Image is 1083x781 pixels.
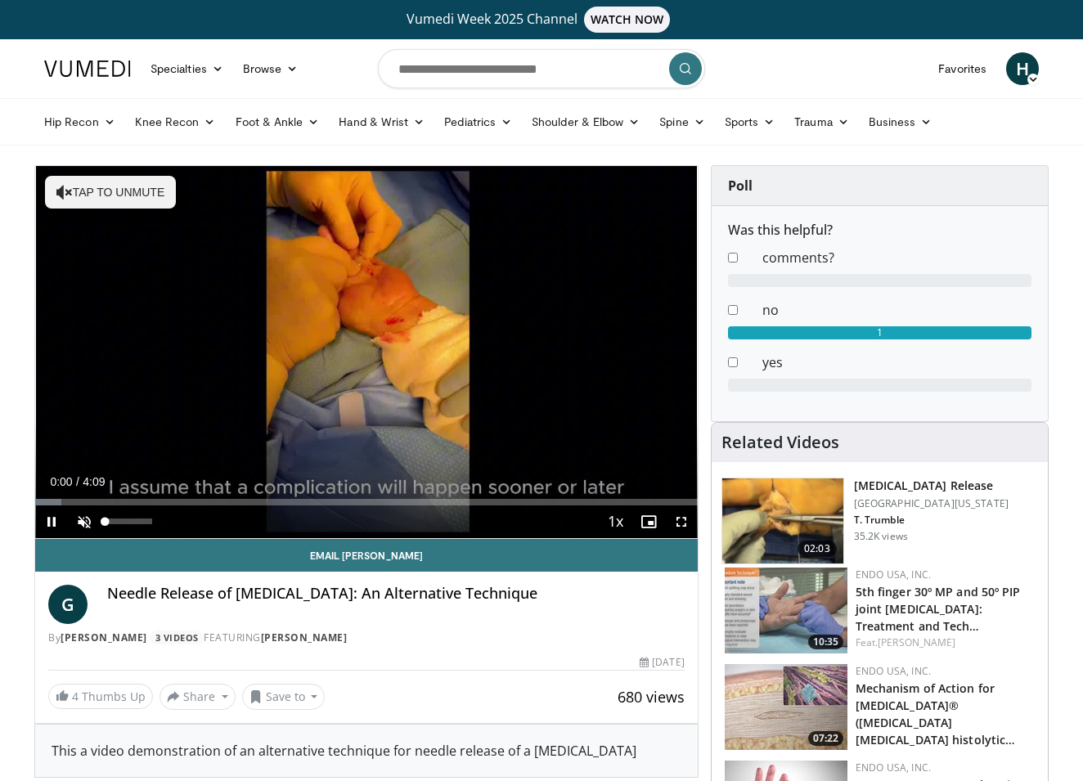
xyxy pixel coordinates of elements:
div: Progress Bar [35,499,698,505]
a: Pediatrics [434,105,522,138]
p: T. Trumble [854,514,1009,527]
span: 10:35 [808,635,843,649]
span: 4:09 [83,475,105,488]
a: [PERSON_NAME] [261,631,348,644]
img: VuMedi Logo [44,61,131,77]
button: Share [160,684,236,710]
a: Vumedi Week 2025 ChannelWATCH NOW [47,7,1036,33]
span: 07:22 [808,731,843,746]
button: Save to [242,684,326,710]
span: 4 [72,689,79,704]
a: G [48,585,88,624]
a: Knee Recon [125,105,226,138]
h4: Related Videos [721,433,839,452]
a: Hand & Wrist [329,105,434,138]
span: / [76,475,79,488]
a: Email [PERSON_NAME] [35,539,698,572]
a: Spine [649,105,714,138]
input: Search topics, interventions [378,49,705,88]
a: Sports [715,105,785,138]
button: Unmute [68,505,101,538]
a: Specialties [141,52,233,85]
p: 35.2K views [854,530,908,543]
a: Favorites [928,52,996,85]
a: Browse [233,52,308,85]
a: 4 Thumbs Up [48,684,153,709]
a: 10:35 [725,568,847,653]
span: 0:00 [50,475,72,488]
button: Pause [35,505,68,538]
a: Foot & Ankle [226,105,330,138]
dd: comments? [750,248,1044,267]
a: Endo USA, Inc. [856,664,931,678]
button: Fullscreen [665,505,698,538]
video-js: Video Player [35,166,698,539]
h4: Needle Release of [MEDICAL_DATA]: An Alternative Technique [107,585,685,603]
a: Endo USA, Inc. [856,568,931,581]
div: By FEATURING [48,631,685,645]
a: 3 Videos [150,631,204,644]
a: [PERSON_NAME] [878,635,955,649]
span: 02:03 [798,541,837,557]
a: Shoulder & Elbow [522,105,649,138]
div: This a video demonstration of an alternative technique for needle release of a [MEDICAL_DATA] [52,741,681,761]
a: H [1006,52,1039,85]
p: [GEOGRAPHIC_DATA][US_STATE] [854,497,1009,510]
span: WATCH NOW [584,7,671,33]
a: Endo USA, Inc. [856,761,931,774]
div: [DATE] [640,655,684,670]
a: [PERSON_NAME] [61,631,147,644]
img: 4f28c07a-856f-4770-928d-01fbaac11ded.150x105_q85_crop-smart_upscale.jpg [725,664,847,750]
dd: yes [750,352,1044,372]
a: 02:03 [MEDICAL_DATA] Release [GEOGRAPHIC_DATA][US_STATE] T. Trumble 35.2K views [721,478,1038,564]
a: Hip Recon [34,105,125,138]
a: 5th finger 30º MP and 50º PIP joint [MEDICAL_DATA]: Treatment and Tech… [856,584,1021,634]
a: Business [859,105,942,138]
dd: no [750,300,1044,320]
img: 38790_0000_3.png.150x105_q85_crop-smart_upscale.jpg [722,478,843,563]
button: Enable picture-in-picture mode [632,505,665,538]
a: Mechanism of Action for [MEDICAL_DATA]® ([MEDICAL_DATA] [MEDICAL_DATA] histolytic… [856,680,1016,747]
img: 9a7f6d9b-8f8d-4cd1-ad66-b7e675c80458.150x105_q85_crop-smart_upscale.jpg [725,568,847,653]
span: 680 views [618,687,685,707]
div: 1 [728,326,1031,339]
button: Tap to unmute [45,176,176,209]
a: 07:22 [725,664,847,750]
h6: Was this helpful? [728,222,1031,238]
div: Volume Level [105,518,151,524]
button: Playback Rate [600,505,632,538]
div: Feat. [856,635,1035,650]
h3: [MEDICAL_DATA] Release [854,478,1009,494]
strong: Poll [728,177,753,195]
a: Trauma [784,105,859,138]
